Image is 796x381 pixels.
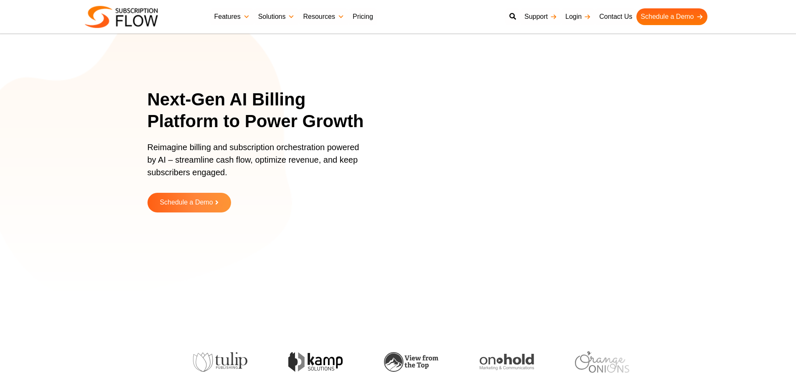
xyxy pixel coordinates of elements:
a: Support [520,8,561,25]
h1: Next-Gen AI Billing Platform to Power Growth [148,89,375,133]
p: Reimagine billing and subscription orchestration powered by AI – streamline cash flow, optimize r... [148,141,365,187]
a: Schedule a Demo [636,8,707,25]
img: view-from-the-top [328,352,383,372]
a: Login [561,8,595,25]
a: Schedule a Demo [148,193,231,212]
img: orange-onions [519,351,574,373]
span: Schedule a Demo [160,199,213,206]
a: Resources [299,8,348,25]
a: Pricing [348,8,377,25]
img: Subscriptionflow [85,6,158,28]
img: kamp-solution [233,352,287,372]
a: Solutions [254,8,299,25]
img: onhold-marketing [424,354,478,371]
a: Contact Us [595,8,636,25]
a: Features [210,8,254,25]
